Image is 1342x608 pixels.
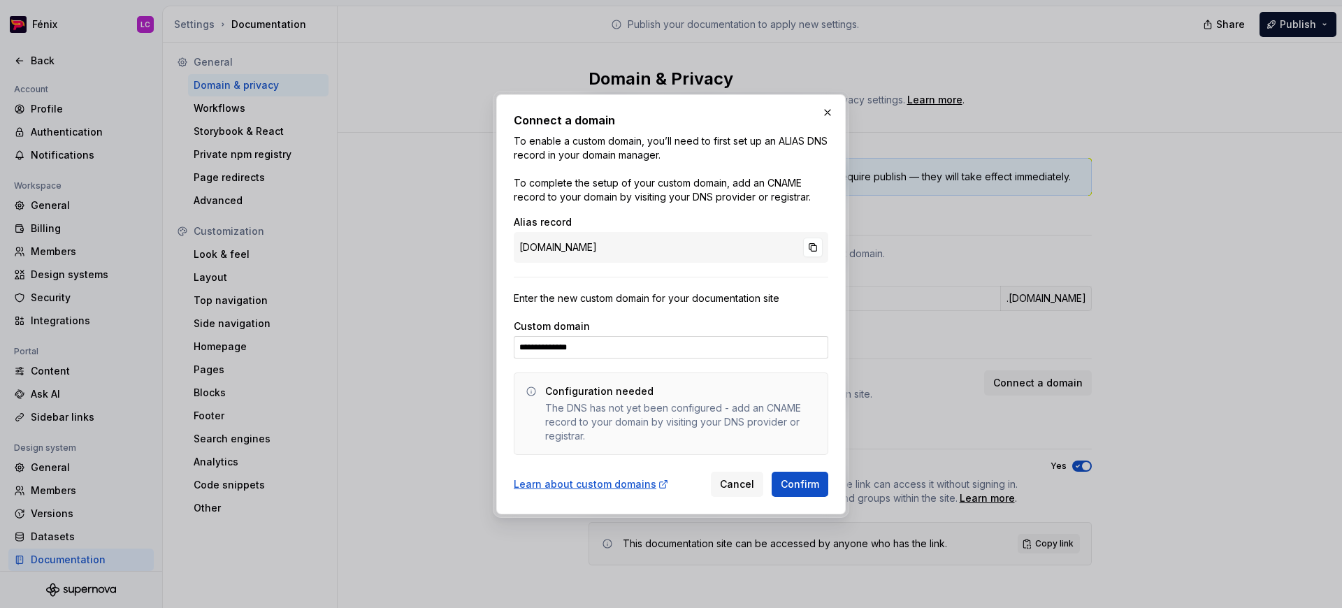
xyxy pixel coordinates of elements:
[545,401,816,443] div: The DNS has not yet been configured - add an CNAME record to your domain by visiting your DNS pro...
[772,472,828,497] button: Confirm
[720,477,754,491] span: Cancel
[514,134,828,204] p: To enable a custom domain, you’ll need to first set up an ALIAS DNS record in your domain manager...
[514,232,828,263] div: [DOMAIN_NAME]
[781,477,819,491] span: Confirm
[514,477,669,491] a: Learn about custom domains
[545,384,654,398] div: Configuration needed
[514,291,828,305] div: Enter the new custom domain for your documentation site
[514,215,828,229] div: Alias record
[514,319,590,333] label: Custom domain
[514,112,828,129] h2: Connect a domain
[711,472,763,497] button: Cancel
